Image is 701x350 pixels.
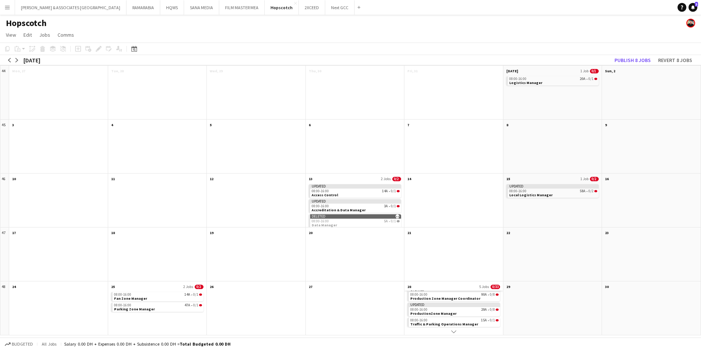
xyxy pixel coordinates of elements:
div: 47 [0,227,9,281]
span: Access Control [312,193,338,197]
div: 45 [0,120,9,174]
h1: Hopscotch [6,18,47,29]
div: [DATE] [23,56,40,64]
span: 0/2 [590,177,599,181]
span: 0/1 [193,293,198,296]
div: • [509,189,598,193]
span: Traffic & Parking Operations Manager [410,322,478,327]
span: 4 [111,123,113,127]
span: 0/1 [199,294,202,296]
span: 0/1 [594,78,597,80]
span: 0/8 [496,309,499,311]
div: • [410,308,499,311]
span: 24 [12,284,16,289]
span: 9 [605,123,607,127]
a: Edit [21,30,35,40]
span: 6 [309,123,311,127]
span: 30 [605,284,609,289]
span: 08:00-16:00 [509,77,526,81]
span: 20A [580,77,586,81]
div: • [312,189,400,193]
div: Updated [310,184,401,189]
span: 0/2 [195,285,203,289]
span: 19 [210,230,213,235]
span: 08:00-16:00 [410,308,427,311]
a: View [3,30,19,40]
span: 10 [12,176,16,181]
span: 08:00-16:00 [410,293,427,296]
span: 0/8 [490,293,495,296]
span: 26 [210,284,213,289]
div: • [312,219,400,223]
span: Fan Zone Manager [114,296,147,301]
span: 0/1 [193,303,198,307]
div: Deleted [310,214,401,219]
span: 0/1 [588,77,594,81]
span: 15A [481,318,487,322]
span: Total Budgeted 0.00 DH [180,341,231,347]
span: 1 Job [580,69,588,73]
span: 08:00-16:00 [312,219,329,223]
span: 11 [111,176,115,181]
span: 20 [309,230,312,235]
span: 13 [309,176,312,181]
span: 08:00-16:00 [410,318,427,322]
span: 0/1 [590,69,599,73]
div: • [114,303,202,307]
span: Fri, 31 [407,69,418,73]
span: All jobs [40,341,58,347]
span: 47A [184,303,190,307]
span: 0/33 [491,285,500,289]
div: 46 [0,174,9,227]
span: 90A [481,293,487,296]
button: [PERSON_NAME] & ASSOCIATES [GEOGRAPHIC_DATA] [15,0,126,15]
span: Production Zone Manager Coordinator [410,296,480,301]
span: 5 Jobs [479,284,489,289]
div: • [410,318,499,322]
span: 14A [382,189,388,193]
div: Updated [508,184,599,189]
div: • [312,204,400,208]
button: Revert 8 jobs [655,55,695,65]
span: 0/1 [391,204,396,208]
a: Jobs [36,30,53,40]
span: 0/1 [391,219,396,223]
div: • [410,293,499,296]
span: 08:00-16:00 [312,204,329,208]
span: 25 [111,284,115,289]
div: • [114,293,202,296]
div: Salary 0.00 DH + Expenses 0.00 DH + Subsistence 0.00 DH = [64,341,231,347]
span: 0/1 [496,319,499,321]
div: 44 [0,66,9,120]
span: 0/1 [199,304,202,306]
span: 27 [309,284,312,289]
span: 0/8 [496,294,499,296]
span: Tue, 28 [111,69,124,73]
span: 14A [184,293,190,296]
span: 15 [506,176,510,181]
span: 3 [695,2,698,7]
span: 14 [407,176,411,181]
app-user-avatar: Glenn Lloyd [686,19,695,28]
span: 3 [12,123,14,127]
div: 48 [0,281,9,335]
span: 7 [407,123,409,127]
span: 0/1 [397,220,400,222]
span: Local Logistics Manager [509,193,553,197]
span: 0/2 [588,189,594,193]
span: [DATE] [506,69,518,73]
span: 0/1 [490,318,495,322]
span: 29 [506,284,510,289]
span: Wed, 29 [210,69,223,73]
span: 5 [210,123,212,127]
div: Updated [409,303,500,307]
span: Logistics Manager [509,80,542,85]
button: Next GCC [325,0,355,15]
a: Comms [55,30,77,40]
div: Updated [310,199,401,204]
span: ProductionZone Manager [410,311,456,316]
span: 08:00-16:00 [312,189,329,193]
button: Publish 8 jobs [612,55,654,65]
span: 0/1 [391,189,396,193]
span: 18 [111,230,115,235]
